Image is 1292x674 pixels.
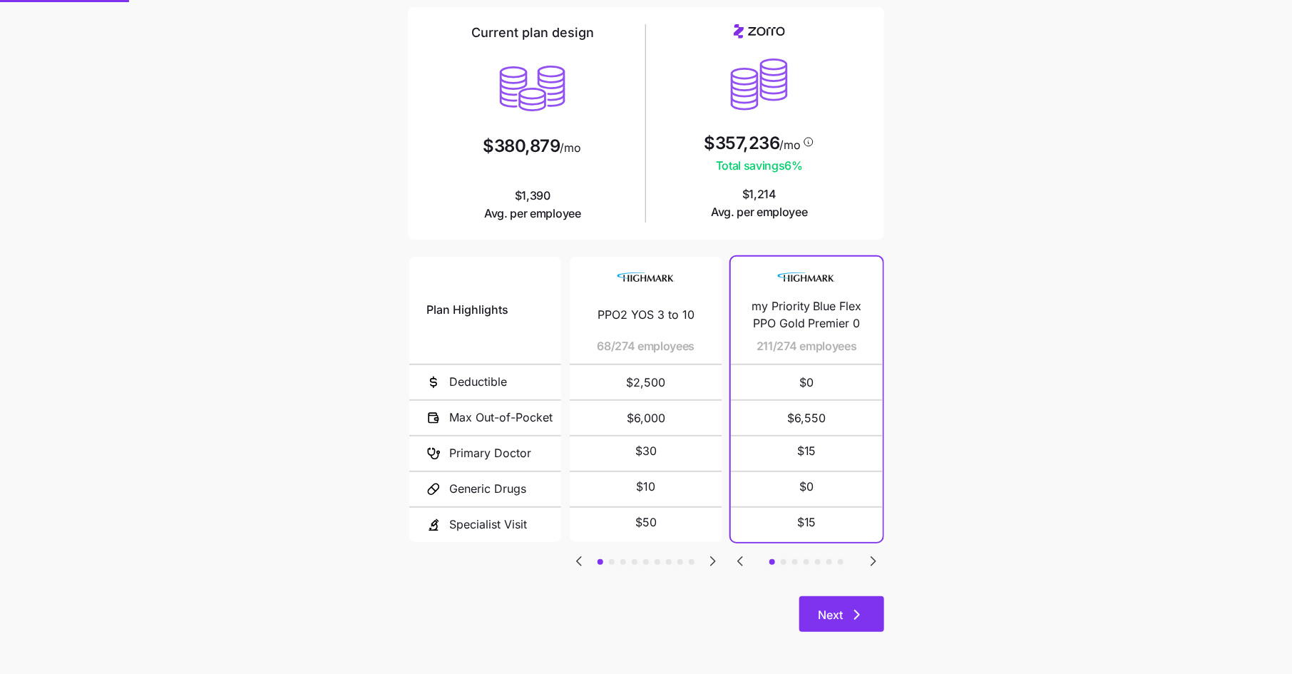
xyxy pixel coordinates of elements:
span: Primary Doctor [449,444,531,462]
span: Generic Drugs [449,480,526,498]
span: Max Out-of-Pocket [449,409,553,427]
span: $50 [635,514,657,531]
span: Specialist Visit [449,516,527,533]
button: Go to next slide [864,552,883,571]
span: $1,214 [711,185,808,221]
span: $10 [636,478,655,496]
span: /mo [780,139,801,150]
button: Go to previous slide [570,552,588,571]
h2: Current plan design [471,24,594,41]
span: $2,500 [587,365,704,399]
span: $1,390 [484,187,581,223]
span: $30 [635,442,657,460]
button: Go to previous slide [731,552,749,571]
span: Plan Highlights [426,301,508,319]
img: Carrier [778,265,835,292]
span: $0 [799,478,814,496]
span: PPO2 YOS 3 to 10 [598,306,694,324]
img: Carrier [617,265,675,292]
span: $357,236 [704,135,779,152]
span: Total savings 6 % [704,157,814,175]
button: Next [799,596,884,632]
button: Go to next slide [704,552,722,571]
span: $380,879 [483,138,560,155]
svg: Go to next slide [865,553,882,570]
span: $6,550 [748,401,866,435]
span: Avg. per employee [711,203,808,221]
span: $6,000 [587,401,704,435]
svg: Go to next slide [704,553,722,570]
span: 211/274 employees [757,337,857,355]
span: Deductible [449,373,507,391]
span: 68/274 employees [598,337,695,355]
span: Avg. per employee [484,205,581,223]
span: $15 [797,442,816,460]
span: Next [818,606,843,623]
svg: Go to previous slide [732,553,749,570]
span: my Priority Blue Flex PPO Gold Premier 0 [748,297,866,333]
svg: Go to previous slide [570,553,588,570]
span: $15 [797,514,816,531]
span: $0 [748,365,866,399]
span: /mo [560,142,581,153]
